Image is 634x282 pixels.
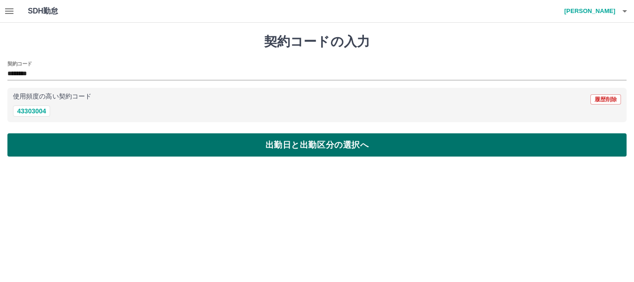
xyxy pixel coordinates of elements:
h2: 契約コード [7,60,32,67]
button: 43303004 [13,105,50,117]
button: 出勤日と出勤区分の選択へ [7,133,627,157]
h1: 契約コードの入力 [7,34,627,50]
p: 使用頻度の高い契約コード [13,93,91,100]
button: 履歴削除 [590,94,621,105]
